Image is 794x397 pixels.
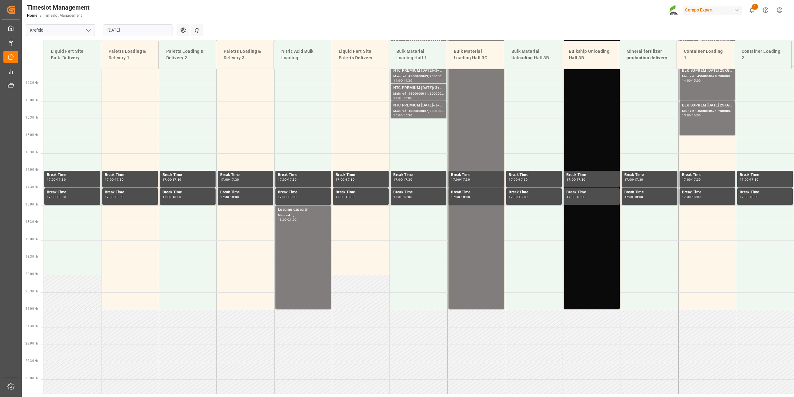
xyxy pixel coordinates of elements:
div: Break Time [682,189,733,196]
div: 18:00 [230,196,239,198]
div: BLK SUPREM [DATE] 25KG (x42) INT MTO; [682,102,733,109]
span: 1 [752,4,758,10]
div: Break Time [451,189,502,196]
div: Break Time [682,172,733,178]
span: 23:00 Hr [25,377,38,380]
div: Break Time [163,189,213,196]
input: DD.MM.YYYY [104,24,172,36]
div: 17:30 [403,178,412,181]
div: 15:00 [682,114,691,117]
div: Loading capacity [278,207,328,213]
div: - [287,178,288,181]
div: Container Loading 2 [739,46,787,64]
div: 17:00 [624,178,633,181]
span: 21:00 Hr [25,307,38,310]
span: 18:30 Hr [25,220,38,223]
span: 21:30 Hr [25,324,38,328]
div: 17:00 [451,178,460,181]
div: Main ref : 4500000007, 2000000014; [393,109,444,114]
div: 15:00 [393,114,402,117]
span: 15:30 Hr [25,116,38,119]
input: Type to search/select [26,24,95,36]
div: - [402,196,403,198]
div: 17:30 [624,196,633,198]
div: 17:00 [740,178,749,181]
button: Help Center [759,3,773,17]
span: 16:00 Hr [25,133,38,137]
div: Container Loading 1 [681,46,729,64]
div: 17:30 [393,196,402,198]
div: 18:00 [57,196,66,198]
span: 18:00 Hr [25,203,38,206]
div: Break Time [220,189,271,196]
div: 18:00 [403,196,412,198]
div: Break Time [740,189,790,196]
div: - [460,178,461,181]
div: 17:30 [47,196,56,198]
div: Break Time [105,189,155,196]
div: Break Time [566,172,617,178]
span: 15:00 Hr [25,98,38,102]
div: Main ref : 4500000620, 2000000565; [682,74,733,79]
div: 17:30 [451,196,460,198]
div: 17:00 [163,178,172,181]
div: 17:00 [336,178,345,181]
span: 20:00 Hr [25,272,38,276]
button: show 1 new notifications [745,3,759,17]
div: 18:00 [172,196,181,198]
div: 17:30 [519,178,528,181]
div: - [460,196,461,198]
div: - [518,178,519,181]
div: Break Time [47,189,98,196]
div: 17:30 [105,196,114,198]
div: Break Time [451,172,502,178]
div: NTC PREMIUM [DATE]+3+TE BULK; [393,102,444,109]
div: Break Time [393,172,444,178]
div: Timeslot Management [27,3,90,12]
div: NTC PREMIUM [DATE]+3+TE BULK; [393,85,444,91]
div: BLK SUPREM [DATE] 25KG (x42) INT MTO; [682,68,733,74]
span: 20:30 Hr [25,290,38,293]
div: 17:30 [115,178,124,181]
div: - [402,97,403,99]
div: Bulk Material Unloading Hall 3B [509,46,556,64]
div: - [229,196,230,198]
div: Break Time [220,172,271,178]
div: - [287,218,288,221]
span: 17:00 Hr [25,168,38,171]
div: 17:30 [288,178,297,181]
div: 17:30 [509,196,518,198]
div: 21:00 [288,218,297,221]
div: 17:30 [220,196,229,198]
div: Break Time [105,172,155,178]
div: Bulkship Unloading Hall 3B [566,46,614,64]
div: 17:00 [509,178,518,181]
span: 16:30 Hr [25,151,38,154]
div: 17:30 [692,178,701,181]
div: 17:30 [740,196,749,198]
div: Break Time [740,172,790,178]
div: 17:30 [566,196,575,198]
div: 18:00 [346,196,355,198]
div: - [171,178,172,181]
div: 17:30 [682,196,691,198]
div: 18:00 [288,196,297,198]
div: Main ref : , [278,213,328,218]
div: Break Time [624,189,675,196]
span: 17:30 Hr [25,185,38,189]
div: 18:00 [519,196,528,198]
div: Break Time [278,189,328,196]
div: - [229,178,230,181]
div: - [749,178,750,181]
div: Break Time [393,189,444,196]
div: Bulk Material Loading Hall 1 [394,46,441,64]
div: Break Time [47,172,98,178]
div: - [691,114,692,117]
div: Compo Expert [683,6,742,15]
div: 17:30 [278,196,287,198]
div: 16:00 [692,114,701,117]
div: - [171,196,172,198]
div: 17:00 [278,178,287,181]
div: 17:00 [566,178,575,181]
